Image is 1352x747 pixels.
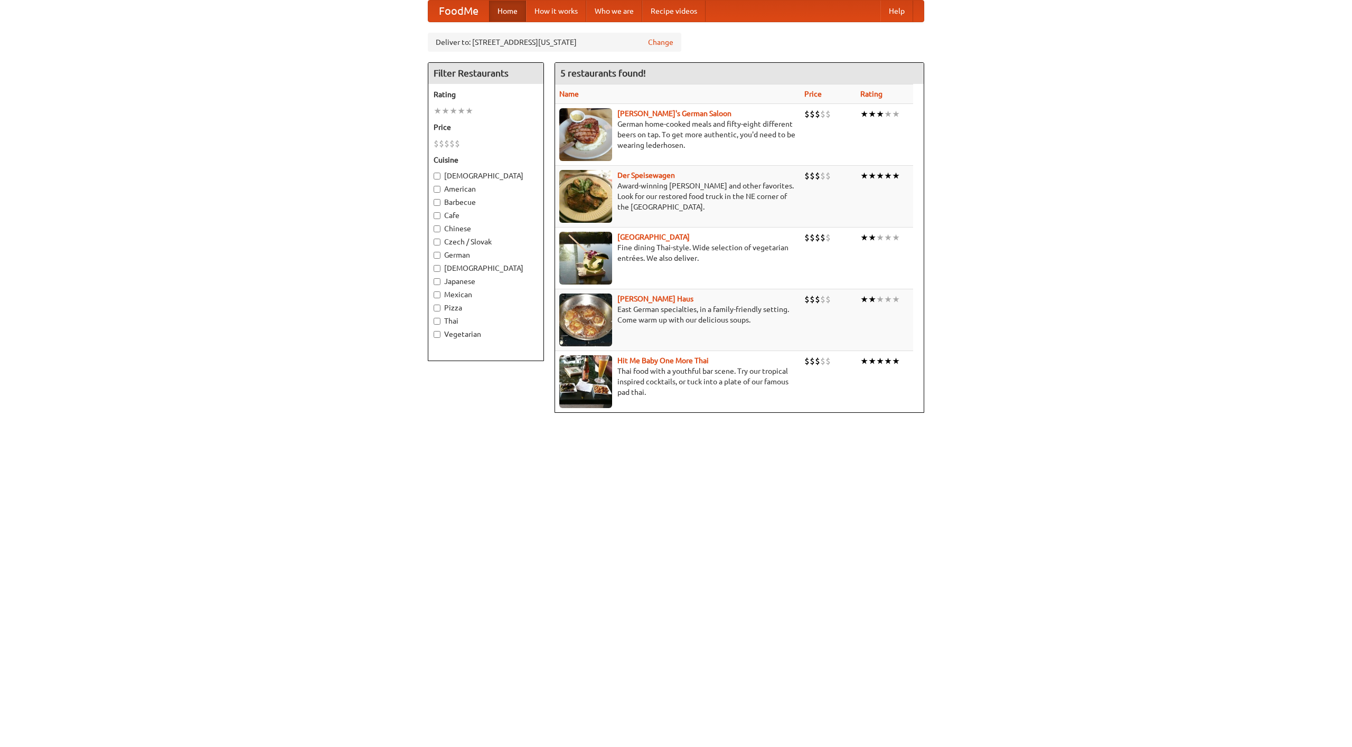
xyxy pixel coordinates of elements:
li: $ [434,138,439,149]
label: Chinese [434,223,538,234]
a: Change [648,37,673,48]
li: ★ [442,105,449,117]
li: ★ [876,355,884,367]
a: Der Speisewagen [617,171,675,179]
li: $ [825,232,831,243]
li: $ [810,294,815,305]
li: $ [810,355,815,367]
div: Deliver to: [STREET_ADDRESS][US_STATE] [428,33,681,52]
li: ★ [434,105,442,117]
li: ★ [868,170,876,182]
input: Japanese [434,278,440,285]
input: Vegetarian [434,331,440,338]
input: Chinese [434,225,440,232]
a: Name [559,90,579,98]
li: ★ [892,294,900,305]
li: ★ [860,232,868,243]
a: Who we are [586,1,642,22]
input: Thai [434,318,440,325]
li: $ [820,232,825,243]
p: Thai food with a youthful bar scene. Try our tropical inspired cocktails, or tuck into a plate of... [559,366,796,398]
li: $ [815,355,820,367]
label: Czech / Slovak [434,237,538,247]
li: $ [815,294,820,305]
a: Price [804,90,822,98]
input: Mexican [434,291,440,298]
label: [DEMOGRAPHIC_DATA] [434,171,538,181]
p: East German specialties, in a family-friendly setting. Come warm up with our delicious soups. [559,304,796,325]
a: [PERSON_NAME]'s German Saloon [617,109,731,118]
li: ★ [876,294,884,305]
li: ★ [884,170,892,182]
li: ★ [465,105,473,117]
img: esthers.jpg [559,108,612,161]
li: ★ [868,232,876,243]
h5: Price [434,122,538,133]
label: Mexican [434,289,538,300]
li: ★ [884,355,892,367]
input: American [434,186,440,193]
li: $ [820,170,825,182]
p: Fine dining Thai-style. Wide selection of vegetarian entrées. We also deliver. [559,242,796,263]
li: $ [825,294,831,305]
b: [PERSON_NAME] Haus [617,295,693,303]
h4: Filter Restaurants [428,63,543,84]
li: ★ [884,294,892,305]
ng-pluralize: 5 restaurants found! [560,68,646,78]
a: FoodMe [428,1,489,22]
img: satay.jpg [559,232,612,285]
li: $ [820,108,825,120]
input: Pizza [434,305,440,311]
li: ★ [892,170,900,182]
li: ★ [868,355,876,367]
a: [GEOGRAPHIC_DATA] [617,233,690,241]
label: Cafe [434,210,538,221]
label: Vegetarian [434,329,538,339]
img: speisewagen.jpg [559,170,612,223]
p: Award-winning [PERSON_NAME] and other favorites. Look for our restored food truck in the NE corne... [559,181,796,212]
li: ★ [860,355,868,367]
li: ★ [868,294,876,305]
label: Thai [434,316,538,326]
li: $ [815,170,820,182]
li: $ [439,138,444,149]
li: $ [815,232,820,243]
li: ★ [876,232,884,243]
li: $ [815,108,820,120]
li: ★ [884,232,892,243]
li: $ [804,170,810,182]
li: $ [455,138,460,149]
li: ★ [860,108,868,120]
label: [DEMOGRAPHIC_DATA] [434,263,538,273]
a: Rating [860,90,882,98]
input: German [434,252,440,259]
li: ★ [892,355,900,367]
label: Japanese [434,276,538,287]
a: Recipe videos [642,1,706,22]
img: babythai.jpg [559,355,612,408]
li: $ [444,138,449,149]
li: $ [804,294,810,305]
li: $ [810,108,815,120]
li: ★ [868,108,876,120]
a: How it works [526,1,586,22]
li: $ [820,355,825,367]
li: ★ [860,170,868,182]
b: Hit Me Baby One More Thai [617,356,709,365]
li: $ [825,108,831,120]
li: $ [810,170,815,182]
input: Barbecue [434,199,440,206]
input: Czech / Slovak [434,239,440,245]
label: German [434,250,538,260]
li: ★ [860,294,868,305]
li: $ [810,232,815,243]
li: ★ [457,105,465,117]
a: Help [880,1,913,22]
li: $ [825,170,831,182]
a: Home [489,1,526,22]
input: [DEMOGRAPHIC_DATA] [434,265,440,272]
label: American [434,184,538,194]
